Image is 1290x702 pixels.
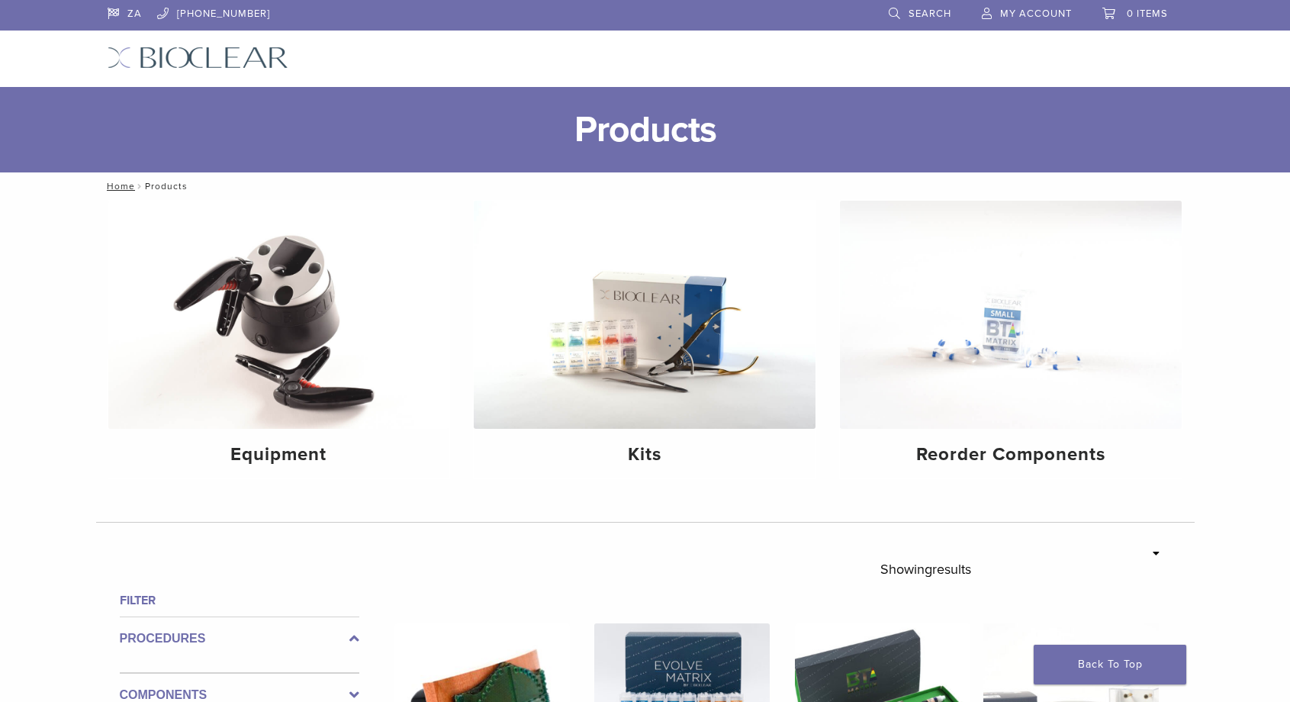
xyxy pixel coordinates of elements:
[1000,8,1072,20] span: My Account
[120,591,359,610] h4: Filter
[840,201,1182,478] a: Reorder Components
[1034,645,1186,684] a: Back To Top
[486,441,803,469] h4: Kits
[852,441,1169,469] h4: Reorder Components
[102,181,135,192] a: Home
[135,182,145,190] span: /
[108,47,288,69] img: Bioclear
[1127,8,1168,20] span: 0 items
[120,630,359,648] label: Procedures
[474,201,815,429] img: Kits
[108,201,450,478] a: Equipment
[840,201,1182,429] img: Reorder Components
[909,8,951,20] span: Search
[474,201,815,478] a: Kits
[880,553,971,585] p: Showing results
[121,441,438,469] h4: Equipment
[96,172,1195,200] nav: Products
[108,201,450,429] img: Equipment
